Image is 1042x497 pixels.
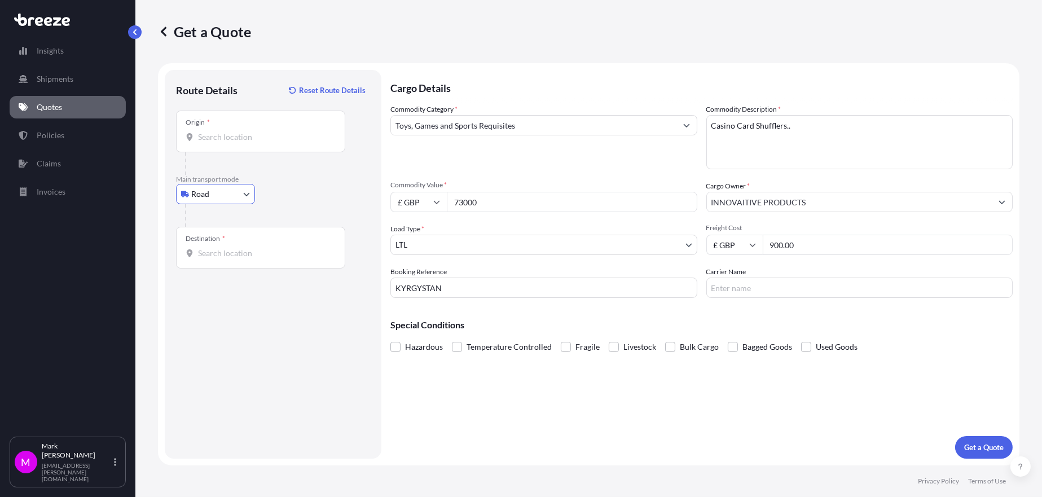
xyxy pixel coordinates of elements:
a: Insights [10,39,126,62]
a: Terms of Use [968,477,1006,486]
span: Load Type [390,223,424,235]
label: Commodity Description [706,104,781,115]
p: Main transport mode [176,175,370,184]
div: Origin [186,118,210,127]
button: Select transport [176,184,255,204]
p: Invoices [37,186,65,197]
a: Claims [10,152,126,175]
input: Destination [198,248,331,259]
input: Origin [198,131,331,143]
p: Insights [37,45,64,56]
input: Select a commodity type [391,115,676,135]
p: Claims [37,158,61,169]
p: [EMAIL_ADDRESS][PERSON_NAME][DOMAIN_NAME] [42,462,112,482]
a: Invoices [10,181,126,203]
span: Hazardous [405,338,443,355]
a: Privacy Policy [918,477,959,486]
label: Commodity Category [390,104,458,115]
span: Road [191,188,209,200]
label: Booking Reference [390,266,447,278]
span: LTL [395,239,407,250]
p: Mark [PERSON_NAME] [42,442,112,460]
p: Policies [37,130,64,141]
label: Carrier Name [706,266,746,278]
p: Get a Quote [964,442,1004,453]
span: Freight Cost [706,223,1013,232]
span: Bagged Goods [742,338,792,355]
span: Temperature Controlled [467,338,552,355]
button: Get a Quote [955,436,1013,459]
input: Enter amount [763,235,1013,255]
button: Reset Route Details [283,81,370,99]
input: Full name [707,192,992,212]
p: Quotes [37,102,62,113]
label: Cargo Owner [706,181,750,192]
input: Your internal reference [390,278,697,298]
p: Route Details [176,83,238,97]
p: Shipments [37,73,73,85]
p: Special Conditions [390,320,1013,329]
button: LTL [390,235,697,255]
div: Destination [186,234,225,243]
span: Livestock [623,338,656,355]
span: M [21,456,31,468]
button: Show suggestions [992,192,1012,212]
a: Policies [10,124,126,147]
input: Type amount [447,192,697,212]
p: Cargo Details [390,70,1013,104]
input: Enter name [706,278,1013,298]
a: Quotes [10,96,126,118]
a: Shipments [10,68,126,90]
p: Reset Route Details [299,85,366,96]
span: Bulk Cargo [680,338,719,355]
span: Commodity Value [390,181,697,190]
span: Fragile [575,338,600,355]
span: Used Goods [816,338,858,355]
p: Get a Quote [158,23,251,41]
button: Show suggestions [676,115,697,135]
